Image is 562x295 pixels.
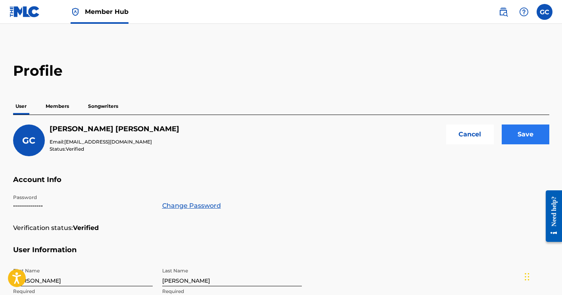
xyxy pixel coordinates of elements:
[73,223,99,233] strong: Verified
[13,175,549,194] h5: Account Info
[162,201,221,211] a: Change Password
[519,7,529,17] img: help
[50,138,179,146] p: Email:
[13,245,549,264] h5: User Information
[13,194,153,201] p: Password
[162,288,302,295] p: Required
[502,125,549,144] input: Save
[71,7,80,17] img: Top Rightsholder
[499,7,508,17] img: search
[13,288,153,295] p: Required
[50,146,179,153] p: Status:
[43,98,71,115] p: Members
[495,4,511,20] a: Public Search
[525,265,529,289] div: Drag
[13,201,153,211] p: •••••••••••••••
[50,125,179,134] h5: Gabriela Castro
[86,98,121,115] p: Songwriters
[13,98,29,115] p: User
[66,146,84,152] span: Verified
[13,223,73,233] p: Verification status:
[64,139,152,145] span: [EMAIL_ADDRESS][DOMAIN_NAME]
[446,125,494,144] button: Cancel
[540,184,562,249] iframe: Resource Center
[10,6,40,17] img: MLC Logo
[522,257,562,295] iframe: Chat Widget
[537,4,552,20] div: User Menu
[13,62,549,80] h2: Profile
[22,135,35,146] span: GC
[516,4,532,20] div: Help
[85,7,129,16] span: Member Hub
